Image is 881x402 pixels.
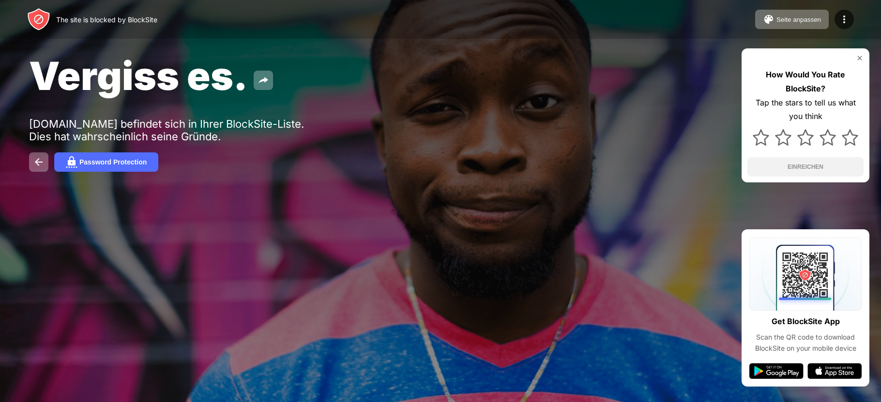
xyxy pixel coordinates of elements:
img: password.svg [66,156,77,168]
div: How Would You Rate BlockSite? [747,68,864,96]
div: Password Protection [79,158,147,166]
img: star.svg [775,129,791,146]
img: share.svg [258,74,269,86]
img: back.svg [33,156,45,168]
button: Password Protection [54,152,158,172]
img: menu-icon.svg [838,14,850,25]
button: Seite anpassen [755,10,829,29]
img: star.svg [753,129,769,146]
img: header-logo.svg [27,8,50,31]
img: pallet.svg [763,14,775,25]
img: star.svg [797,129,814,146]
div: Seite anpassen [776,16,821,23]
img: rate-us-close.svg [856,54,864,62]
span: Vergiss es. [29,52,248,99]
div: The site is blocked by BlockSite [56,15,157,24]
div: Get BlockSite App [772,314,840,328]
img: google-play.svg [749,363,804,379]
div: Tap the stars to tell us what you think [747,96,864,124]
div: [DOMAIN_NAME] befindet sich in Ihrer BlockSite-Liste. Dies hat wahrscheinlich seine Gründe. [29,118,328,143]
button: EINREICHEN [747,157,864,177]
img: app-store.svg [807,363,862,379]
div: Scan the QR code to download BlockSite on your mobile device [749,332,862,354]
img: qrcode.svg [749,237,862,311]
img: star.svg [842,129,858,146]
img: star.svg [820,129,836,146]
